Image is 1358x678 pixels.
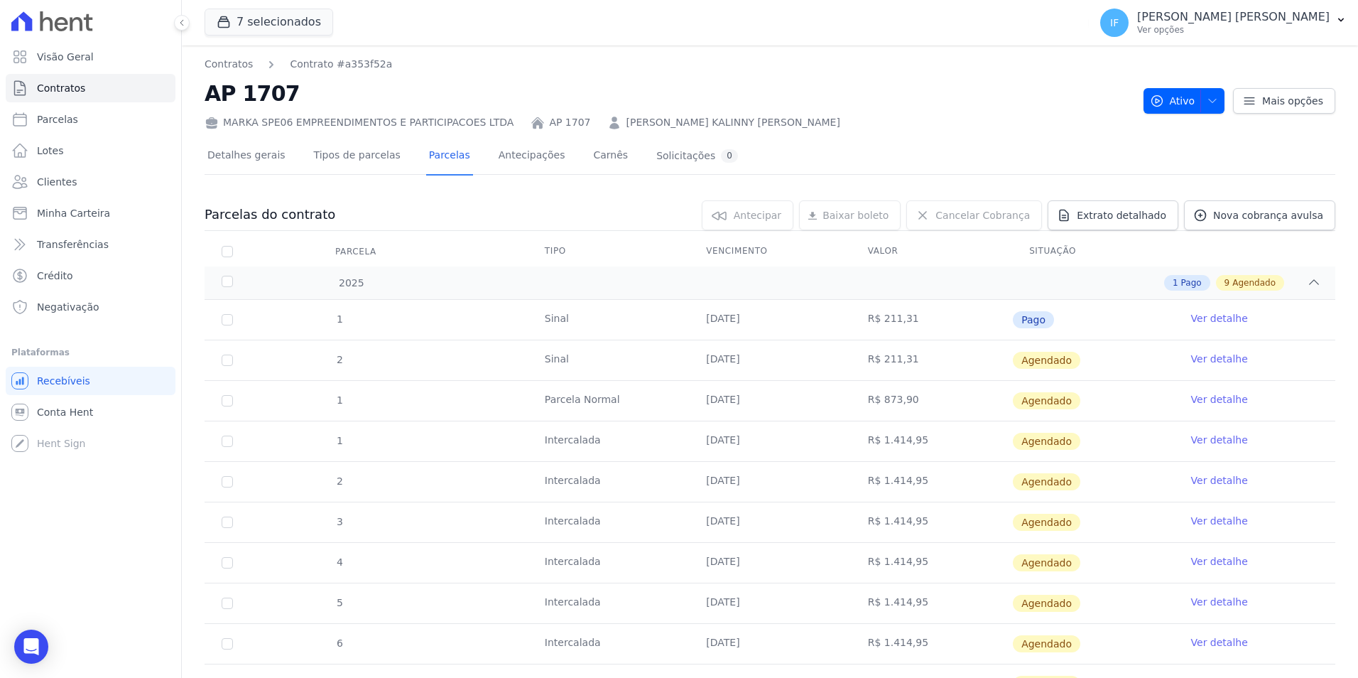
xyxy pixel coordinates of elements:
th: Tipo [528,237,689,267]
td: Intercalada [528,502,689,542]
span: Transferências [37,237,109,252]
span: 1 [1173,276,1178,289]
span: IF [1110,18,1119,28]
td: [DATE] [689,543,850,583]
td: [DATE] [689,381,850,421]
a: Antecipações [496,138,568,176]
div: Open Intercom Messenger [14,630,48,664]
a: Clientes [6,168,175,196]
a: Ver detalhe [1191,473,1248,488]
span: Agendado [1013,352,1080,369]
a: Ver detalhe [1191,635,1248,650]
a: Mais opções [1233,88,1335,114]
a: Parcelas [6,105,175,134]
td: [DATE] [689,421,850,461]
a: Ver detalhe [1191,433,1248,447]
a: Conta Hent [6,398,175,426]
a: [PERSON_NAME] KALINNY [PERSON_NAME] [626,115,840,130]
a: Ver detalhe [1191,514,1248,528]
a: Ver detalhe [1191,595,1248,609]
span: Agendado [1013,473,1080,490]
input: Só é possível selecionar pagamentos em aberto [222,314,233,325]
span: Agendado [1013,514,1080,531]
p: [PERSON_NAME] [PERSON_NAME] [1137,10,1330,24]
th: Situação [1012,237,1173,267]
td: Intercalada [528,624,689,664]
a: Solicitações0 [653,138,741,176]
span: Conta Hent [37,405,93,419]
span: Agendado [1013,554,1080,571]
h3: Parcelas do contrato [205,206,335,223]
a: Nova cobrança avulsa [1184,200,1335,230]
td: Intercalada [528,421,689,461]
span: Pago [1013,311,1054,328]
nav: Breadcrumb [205,57,392,72]
td: Intercalada [528,462,689,502]
span: 5 [335,597,343,608]
span: Mais opções [1262,94,1323,108]
div: MARKA SPE06 EMPREENDIMENTOS E PARTICIPACOES LTDA [205,115,514,130]
td: [DATE] [689,502,850,542]
span: Parcelas [37,112,78,127]
a: Extrato detalhado [1048,200,1178,230]
span: Extrato detalhado [1077,208,1166,222]
a: Tipos de parcelas [311,138,403,176]
input: default [222,557,233,569]
input: default [222,517,233,528]
h2: AP 1707 [205,77,1132,109]
input: default [222,436,233,447]
span: 1 [335,394,343,406]
span: 3 [335,516,343,527]
span: Agendado [1013,595,1080,612]
span: 1 [335,313,343,325]
span: Agendado [1013,433,1080,450]
span: Clientes [37,175,77,189]
td: [DATE] [689,300,850,340]
th: Vencimento [689,237,850,267]
nav: Breadcrumb [205,57,1132,72]
td: Parcela Normal [528,381,689,421]
span: Agendado [1013,392,1080,409]
td: R$ 1.414,95 [851,421,1012,461]
input: default [222,598,233,609]
a: Lotes [6,136,175,165]
div: Parcela [318,237,393,266]
a: Visão Geral [6,43,175,71]
td: R$ 873,90 [851,381,1012,421]
td: R$ 1.414,95 [851,583,1012,623]
th: Valor [851,237,1012,267]
a: Ver detalhe [1191,311,1248,325]
a: Ver detalhe [1191,554,1248,569]
span: 4 [335,556,343,568]
span: Pago [1181,276,1202,289]
td: R$ 1.414,95 [851,462,1012,502]
a: Recebíveis [6,367,175,395]
a: Contratos [6,74,175,102]
span: Contratos [37,81,85,95]
a: Ver detalhe [1191,392,1248,407]
input: default [222,355,233,366]
td: [DATE] [689,340,850,380]
button: IF [PERSON_NAME] [PERSON_NAME] Ver opções [1089,3,1358,43]
a: Ver detalhe [1191,352,1248,366]
span: Crédito [37,269,73,283]
div: Solicitações [656,149,738,163]
input: default [222,638,233,650]
div: 0 [721,149,738,163]
td: R$ 1.414,95 [851,502,1012,542]
td: Sinal [528,340,689,380]
td: Intercalada [528,543,689,583]
span: Nova cobrança avulsa [1213,208,1323,222]
a: Crédito [6,262,175,290]
span: Agendado [1013,635,1080,652]
td: R$ 1.414,95 [851,543,1012,583]
button: Ativo [1144,88,1225,114]
a: Detalhes gerais [205,138,288,176]
button: 7 selecionados [205,9,333,36]
span: 2 [335,475,343,487]
td: Intercalada [528,583,689,623]
td: R$ 211,31 [851,340,1012,380]
span: Lotes [37,144,64,158]
td: Sinal [528,300,689,340]
span: 9 [1224,276,1230,289]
